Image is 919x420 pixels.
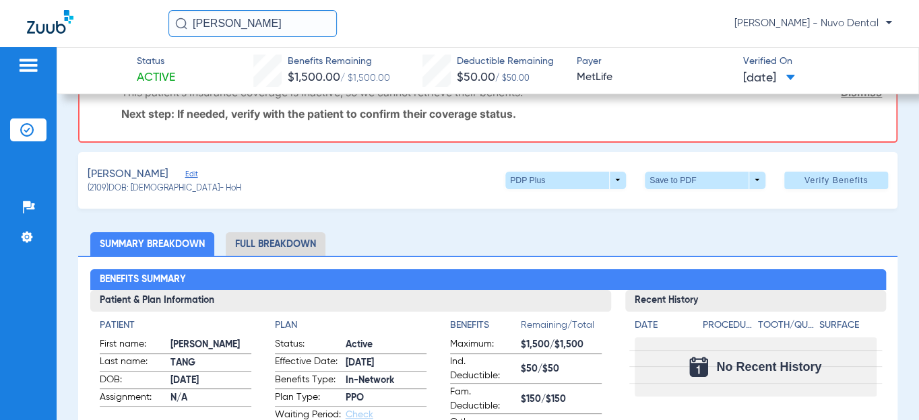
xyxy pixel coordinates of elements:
[137,55,175,69] span: Status
[100,355,166,371] span: Last name:
[170,356,251,370] span: TANG
[288,55,390,69] span: Benefits Remaining
[819,318,877,337] app-breakdown-title: Surface
[346,338,426,352] span: Active
[804,175,868,186] span: Verify Benefits
[346,356,426,370] span: [DATE]
[275,390,341,407] span: Plan Type:
[288,71,340,83] span: $1,500.00
[505,172,626,189] button: PDP Plus
[450,318,521,337] app-breakdown-title: Benefits
[521,338,602,352] span: $1,500/$1,500
[90,232,214,256] li: Summary Breakdown
[734,17,892,30] span: [PERSON_NAME] - Nuvo Dental
[757,318,815,337] app-breakdown-title: Tooth/Quad
[645,172,765,189] button: Save to PDF
[852,355,919,420] iframe: Chat Widget
[521,362,602,376] span: $50/$50
[625,290,886,312] h3: Recent History
[100,390,166,407] span: Assignment:
[275,318,426,332] h4: Plan
[577,69,731,86] span: MetLife
[456,71,495,83] span: $50.00
[495,75,529,83] span: / $50.00
[819,318,877,332] h4: Surface
[275,337,341,353] span: Status:
[703,318,753,337] app-breakdown-title: Procedure
[175,17,187,30] img: Search Icon
[743,55,897,69] span: Verified On
[170,391,251,405] span: N/A
[100,337,166,353] span: First name:
[90,269,886,291] h2: Benefits Summary
[27,10,73,34] img: Zuub Logo
[450,337,516,353] span: Maximum:
[100,373,166,389] span: DOB:
[577,55,731,69] span: Payer
[716,360,821,374] span: No Recent History
[743,70,795,87] span: [DATE]
[168,10,337,37] input: Search for patients
[450,385,516,413] span: Fam. Deductible:
[18,57,39,73] img: hamburger-icon
[456,55,553,69] span: Deductible Remaining
[784,172,888,189] button: Verify Benefits
[137,69,175,86] span: Active
[703,318,753,332] h4: Procedure
[88,166,168,183] span: [PERSON_NAME]
[275,355,341,371] span: Effective Date:
[90,290,611,312] h3: Patient & Plan Information
[450,318,521,332] h4: Benefits
[170,338,251,352] span: [PERSON_NAME]
[100,318,251,332] h4: Patient
[170,374,251,388] span: [DATE]
[346,374,426,388] span: In-Network
[226,232,325,256] li: Full Breakdown
[521,392,602,407] span: $150/$150
[185,170,197,182] span: Edit
[121,107,882,120] p: Next step: If needed, verify with the patient to confirm their coverage status.
[757,318,815,332] h4: Tooth/Quad
[635,318,691,332] h4: Date
[275,373,341,389] span: Benefits Type:
[340,73,390,83] span: / $1,500.00
[689,357,708,377] img: Calendar
[521,318,602,337] span: Remaining/Total
[88,183,241,195] span: (2109) DOB: [DEMOGRAPHIC_DATA] - HoH
[635,318,691,337] app-breakdown-title: Date
[346,391,426,405] span: PPO
[450,355,516,383] span: Ind. Deductible:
